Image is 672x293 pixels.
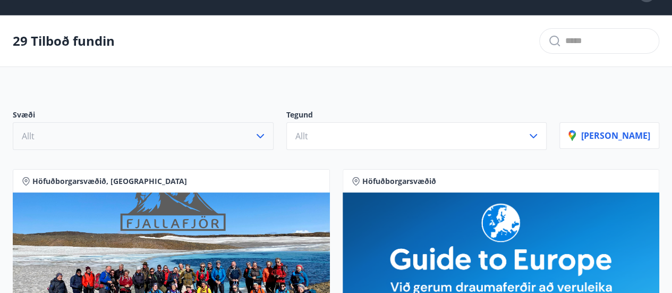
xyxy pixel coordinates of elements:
button: Allt [286,122,547,150]
span: Allt [22,130,35,142]
p: Svæði [13,110,274,122]
p: Tegund [286,110,547,122]
span: Höfuðborgarsvæðið, [GEOGRAPHIC_DATA] [32,176,187,187]
span: Höfuðborgarsvæðið [362,176,436,187]
button: [PERSON_NAME] [559,122,659,149]
span: Allt [295,130,308,142]
p: [PERSON_NAME] [568,130,650,141]
p: 29 Tilboð fundin [13,32,115,50]
button: Allt [13,122,274,150]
